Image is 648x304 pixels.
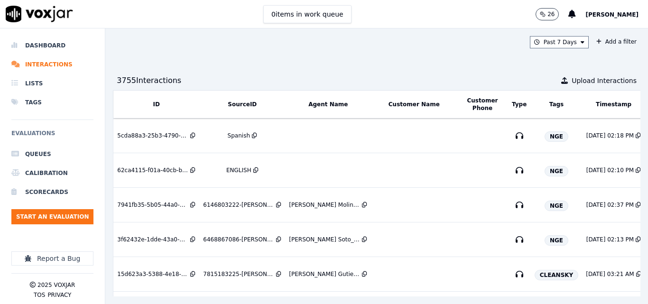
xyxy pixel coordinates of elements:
div: [PERSON_NAME] Soto_Fuse3200_NGE [289,236,360,243]
button: Type [512,101,527,108]
button: Customer Phone [461,97,504,112]
button: Tags [549,101,564,108]
div: 3755 Interaction s [117,75,181,86]
h6: Evaluations [11,128,93,145]
div: [DATE] 03:21 AM [586,270,634,278]
div: [DATE] 02:10 PM [586,166,634,174]
a: Calibration [11,164,93,183]
div: 6468867086-[PERSON_NAME] all.mp3 [203,236,274,243]
span: NGE [545,201,568,211]
a: Lists [11,74,93,93]
button: [PERSON_NAME] [585,9,648,20]
div: 7815183225-[PERSON_NAME] all.mp3 [203,270,274,278]
button: 26 [536,8,559,20]
span: NGE [545,166,568,176]
div: [PERSON_NAME] Molina_Fuse3103_NGE [289,201,360,209]
button: 26 [536,8,568,20]
button: 0items in work queue [263,5,352,23]
span: Upload Interactions [572,76,637,85]
span: [PERSON_NAME] [585,11,639,18]
a: Dashboard [11,36,93,55]
p: 26 [547,10,555,18]
p: 2025 Voxjar [37,281,75,289]
a: Scorecards [11,183,93,202]
button: Add a filter [592,36,640,47]
a: Tags [11,93,93,112]
div: 6146803222-[PERSON_NAME] 2 all.mp3 [203,201,274,209]
div: ENGLISH [226,166,251,174]
div: [DATE] 02:13 PM [586,236,634,243]
button: Privacy [47,291,71,299]
button: Timestamp [596,101,631,108]
div: [PERSON_NAME] Gutierrez_l27837_CLEANSKY [289,270,360,278]
div: 15d623a3-5388-4e18-a5d3-06154cd09df3 [117,270,188,278]
span: CLEANSKY [535,270,579,280]
span: NGE [545,235,568,246]
button: Report a Bug [11,251,93,266]
a: Queues [11,145,93,164]
div: 7941fb35-5b05-44a0-9205-6b5ce3da44f0 [117,201,188,209]
div: 5cda88a3-25b3-4790-aa2d-92929e2a90d9 [117,132,188,139]
button: ID [153,101,160,108]
a: Interactions [11,55,93,74]
div: Spanish [228,132,250,139]
div: 62ca4115-f01a-40cb-bc76-b94426e5be37 [117,166,188,174]
div: 3f62432e-1dde-43a0-b776-54b013f54c31 [117,236,188,243]
button: TOS [34,291,45,299]
span: NGE [545,131,568,142]
button: Start an Evaluation [11,209,93,224]
button: Customer Name [389,101,440,108]
button: SourceID [228,101,257,108]
button: Past 7 Days [530,36,589,48]
img: voxjar logo [6,6,73,22]
button: Agent Name [308,101,348,108]
div: [DATE] 02:37 PM [586,201,634,209]
button: Upload Interactions [561,76,637,85]
div: [DATE] 02:18 PM [586,132,634,139]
